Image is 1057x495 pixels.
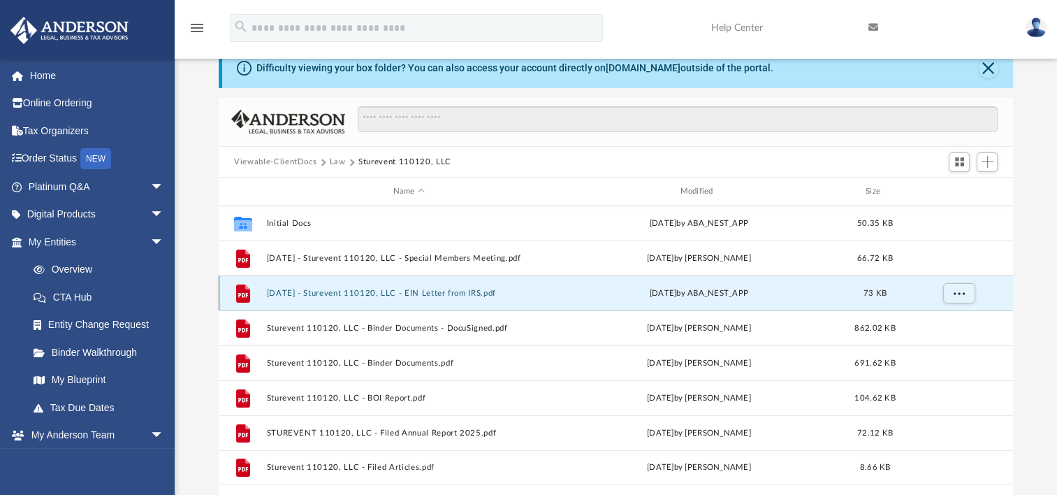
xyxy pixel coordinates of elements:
[267,463,551,472] button: Sturevent 110120, LLC - Filed Articles.pdf
[10,228,185,256] a: My Entitiesarrow_drop_down
[557,185,841,198] div: Modified
[557,252,841,265] div: [DATE] by [PERSON_NAME]
[219,206,1013,495] div: grid
[857,220,893,227] span: 50.35 KB
[557,357,841,370] div: [DATE] by [PERSON_NAME]
[606,62,680,73] a: [DOMAIN_NAME]
[979,59,998,78] button: Close
[233,19,249,34] i: search
[557,217,841,230] div: [DATE] by ABA_NEST_APP
[267,394,551,403] button: Sturevent 110120, LLC - BOI Report.pdf
[20,311,185,339] a: Entity Change Request
[20,394,185,422] a: Tax Due Dates
[20,366,178,394] a: My Blueprint
[189,20,205,36] i: menu
[266,185,551,198] div: Name
[943,283,975,304] button: More options
[557,287,841,300] div: [DATE] by ABA_NEST_APP
[847,185,903,198] div: Size
[10,422,178,450] a: My Anderson Teamarrow_drop_down
[557,427,841,440] div: [DATE] by [PERSON_NAME]
[358,156,451,168] button: Sturevent 110120, LLC
[10,89,185,117] a: Online Ordering
[557,461,841,474] div: [DATE] by [PERSON_NAME]
[150,201,178,229] span: arrow_drop_down
[10,173,185,201] a: Platinum Q&Aarrow_drop_down
[20,283,185,311] a: CTA Hub
[80,148,111,169] div: NEW
[860,464,891,471] span: 8.66 KB
[10,117,185,145] a: Tax Organizers
[267,359,551,368] button: Sturevent 110120, LLC - Binder Documents.pdf
[150,228,178,257] span: arrow_drop_down
[267,324,551,333] button: Sturevent 110120, LLC - Binder Documents - DocuSigned.pdf
[10,145,185,173] a: Order StatusNEW
[909,185,1007,198] div: id
[267,289,551,298] button: [DATE] - Sturevent 110120, LLC - EIN Letter from IRS.pdf
[854,394,895,402] span: 104.62 KB
[857,254,893,262] span: 66.72 KB
[10,201,185,229] a: Digital Productsarrow_drop_down
[256,61,773,76] div: Difficulty viewing your box folder? You can also access your account directly on outside of the p...
[150,422,178,450] span: arrow_drop_down
[863,289,887,297] span: 73 KB
[189,27,205,36] a: menu
[854,324,895,332] span: 862.02 KB
[557,322,841,335] div: [DATE] by [PERSON_NAME]
[949,152,970,172] button: Switch to Grid View
[1026,17,1047,38] img: User Pic
[267,219,551,228] button: Initial Docs
[20,256,185,284] a: Overview
[857,429,893,437] span: 72.12 KB
[225,185,260,198] div: id
[267,429,551,438] button: STUREVENT 110120, LLC - Filed Annual Report 2025.pdf
[10,62,185,89] a: Home
[358,106,998,133] input: Search files and folders
[20,338,185,366] a: Binder Walkthrough
[854,359,895,367] span: 691.62 KB
[330,156,346,168] button: Law
[6,17,133,44] img: Anderson Advisors Platinum Portal
[977,152,998,172] button: Add
[267,254,551,263] button: [DATE] - Sturevent 110120, LLC - Special Members Meeting.pdf
[234,156,316,168] button: Viewable-ClientDocs
[557,392,841,405] div: [DATE] by [PERSON_NAME]
[150,173,178,201] span: arrow_drop_down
